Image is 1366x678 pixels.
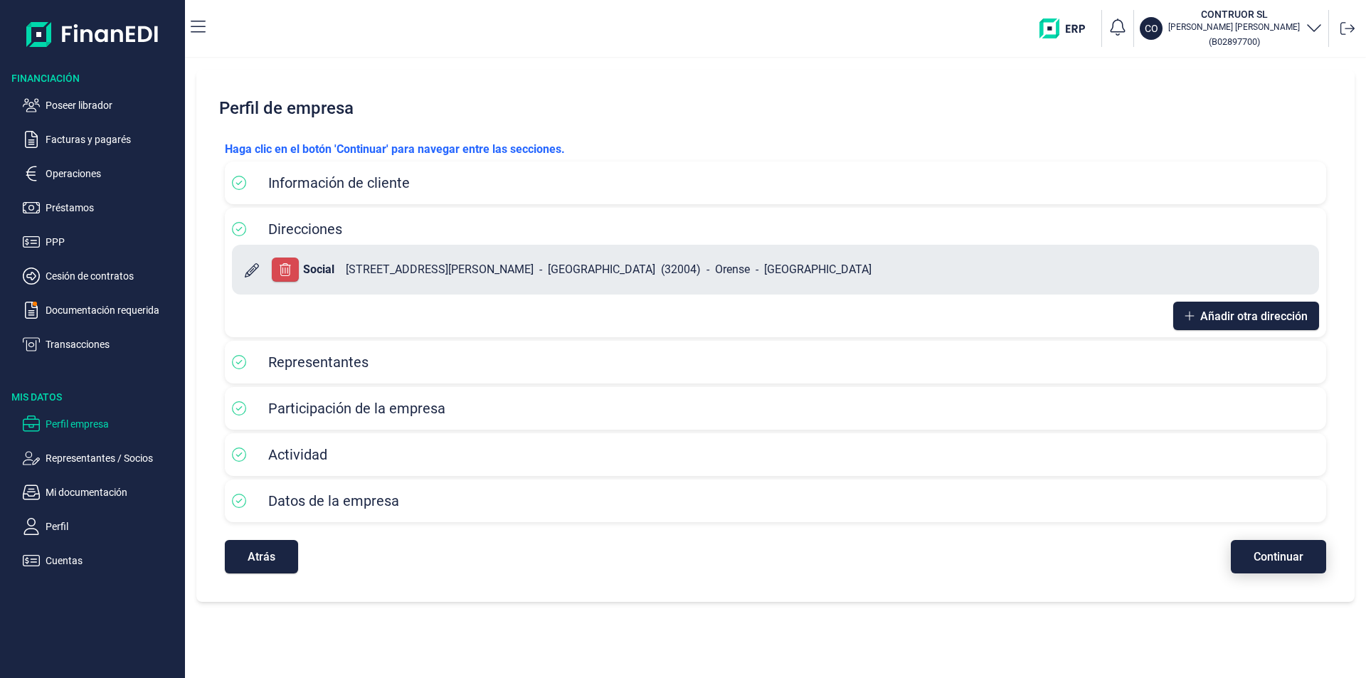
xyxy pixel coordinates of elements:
[1173,302,1319,330] button: Añadir otra dirección
[1200,311,1308,322] span: Añadir otra dirección
[1140,7,1323,50] button: COCONTRUOR SL[PERSON_NAME] [PERSON_NAME](B02897700)
[213,87,1338,129] h2: Perfil de empresa
[23,336,179,353] button: Transacciones
[46,302,179,319] p: Documentación requerida
[46,336,179,353] p: Transacciones
[46,199,179,216] p: Préstamos
[268,354,369,371] span: Representantes
[23,165,179,182] button: Operaciones
[268,221,342,238] span: Direcciones
[225,141,1326,158] p: Haga clic en el botón 'Continuar' para navegar entre las secciones.
[23,97,179,114] button: Poseer librador
[1209,36,1260,47] small: Copiar cif
[1039,18,1096,38] img: erp
[46,415,179,433] p: Perfil empresa
[303,263,334,276] b: Social
[46,552,179,569] p: Cuentas
[23,484,179,501] button: Mi documentación
[268,174,410,191] span: Información de cliente
[756,261,758,278] span: -
[23,415,179,433] button: Perfil empresa
[46,233,179,250] p: PPP
[23,552,179,569] button: Cuentas
[706,261,709,278] span: -
[225,540,298,573] button: Atrás
[548,261,655,278] span: [GEOGRAPHIC_DATA]
[46,97,179,114] p: Poseer librador
[1168,21,1300,33] p: [PERSON_NAME] [PERSON_NAME]
[46,131,179,148] p: Facturas y pagarés
[268,400,445,417] span: Participación de la empresa
[715,261,750,278] span: Orense
[764,261,872,278] span: [GEOGRAPHIC_DATA]
[23,199,179,216] button: Préstamos
[661,261,701,278] span: ( 32004 )
[23,233,179,250] button: PPP
[26,11,159,57] img: Logo de aplicación
[46,268,179,285] p: Cesión de contratos
[1168,7,1300,21] h3: CONTRUOR SL
[539,261,542,278] span: -
[1145,21,1158,36] p: CO
[46,165,179,182] p: Operaciones
[1254,551,1303,562] span: Continuar
[23,518,179,535] button: Perfil
[46,450,179,467] p: Representantes / Socios
[1231,540,1326,573] button: Continuar
[23,302,179,319] button: Documentación requerida
[268,446,327,463] span: Actividad
[23,131,179,148] button: Facturas y pagarés
[248,551,275,562] span: Atrás
[46,518,179,535] p: Perfil
[268,492,399,509] span: Datos de la empresa
[46,484,179,501] p: Mi documentación
[346,261,534,278] span: [STREET_ADDRESS][PERSON_NAME]
[23,450,179,467] button: Representantes / Socios
[23,268,179,285] button: Cesión de contratos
